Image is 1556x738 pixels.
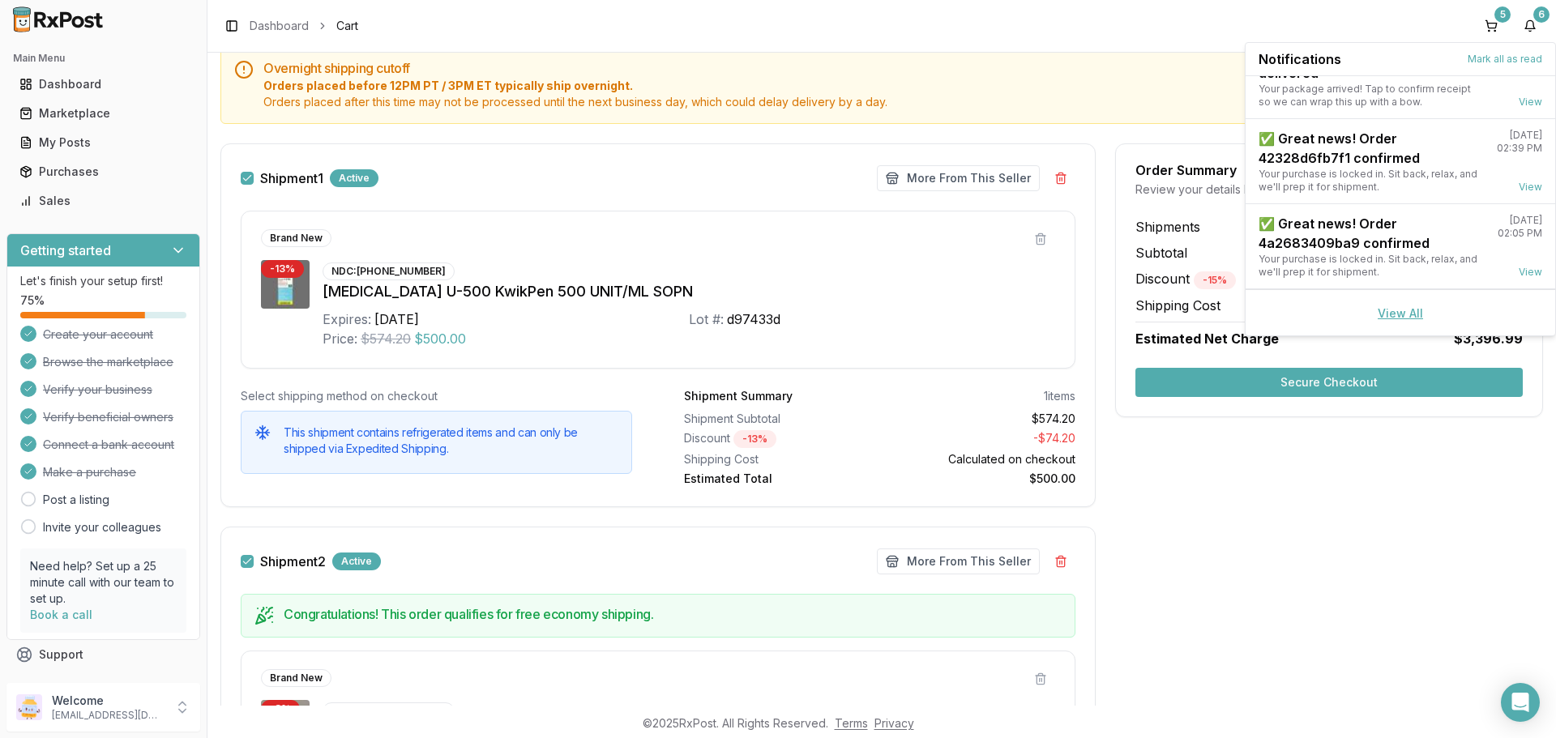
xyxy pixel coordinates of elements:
[1519,181,1542,194] a: View
[323,280,1055,303] div: [MEDICAL_DATA] U-500 KwikPen 500 UNIT/ML SOPN
[1135,181,1523,198] div: Review your details before checkout
[332,552,381,570] div: Active
[1135,271,1236,287] span: Discount
[1135,164,1523,177] div: Order Summary
[43,354,173,370] span: Browse the marketplace
[52,709,165,722] p: [EMAIL_ADDRESS][DOMAIN_NAME]
[284,424,618,457] h5: This shipment contains refrigerated items and can only be shipped via Expedited Shipping.
[874,716,914,730] a: Privacy
[39,676,94,692] span: Feedback
[284,608,1062,621] h5: Congratulations! This order qualifies for free economy shipping.
[887,471,1076,487] div: $500.00
[1510,214,1542,227] div: [DATE]
[323,702,455,720] div: NDC: [PHONE_NUMBER]
[1517,13,1543,39] button: 6
[1519,266,1542,279] a: View
[330,169,378,187] div: Active
[13,70,194,99] a: Dashboard
[1533,6,1550,23] div: 6
[43,492,109,508] a: Post a listing
[261,669,331,687] div: Brand New
[684,411,874,427] div: Shipment Subtotal
[20,273,186,289] p: Let's finish your setup first!
[374,309,419,329] div: [DATE]
[6,188,200,214] button: Sales
[30,558,177,607] p: Need help? Set up a 25 minute call with our team to set up.
[263,94,1529,110] span: Orders placed after this time may not be processed until the next business day, which could delay...
[877,165,1040,191] button: More From This Seller
[1478,13,1504,39] button: 5
[1498,227,1542,240] div: 02:05 PM
[19,76,187,92] div: Dashboard
[6,640,200,669] button: Support
[1135,331,1279,347] span: Estimated Net Charge
[727,309,780,329] div: d97433d
[323,329,357,348] div: Price:
[835,716,868,730] a: Terms
[13,99,194,128] a: Marketplace
[52,693,165,709] p: Welcome
[260,172,323,185] label: Shipment 1
[1135,368,1523,397] button: Secure Checkout
[1494,6,1511,23] div: 5
[43,382,152,398] span: Verify your business
[261,700,300,718] div: - 8 %
[689,309,724,329] div: Lot #:
[1259,253,1485,279] div: Your purchase is locked in. Sit back, relax, and we'll prep it for shipment.
[19,105,187,122] div: Marketplace
[19,134,187,151] div: My Posts
[887,451,1076,467] div: Calculated on checkout
[684,471,874,487] div: Estimated Total
[684,430,874,448] div: Discount
[19,193,187,209] div: Sales
[414,329,466,348] span: $500.00
[263,78,1529,94] span: Orders placed before 12PM PT / 3PM ET typically ship overnight.
[19,164,187,180] div: Purchases
[6,159,200,185] button: Purchases
[261,260,310,309] img: HumuLIN R U-500 KwikPen 500 UNIT/ML SOPN
[1044,388,1075,404] div: 1 items
[1468,53,1542,66] button: Mark all as read
[261,229,331,247] div: Brand New
[241,388,632,404] div: Select shipping method on checkout
[877,548,1040,574] button: More From This Seller
[1135,243,1187,262] span: Subtotal
[13,186,194,215] a: Sales
[1259,168,1484,194] div: Your purchase is locked in. Sit back, relax, and we'll prep it for shipment.
[260,555,326,568] label: Shipment 2
[30,608,92,621] a: Book a call
[6,6,110,32] img: RxPost Logo
[13,52,194,65] h2: Main Menu
[6,71,200,97] button: Dashboard
[336,18,358,34] span: Cart
[684,451,874,467] div: Shipping Cost
[1135,217,1200,237] span: Shipments
[20,292,45,309] span: 75 %
[20,241,111,260] h3: Getting started
[684,388,793,404] div: Shipment Summary
[6,100,200,126] button: Marketplace
[43,519,161,535] a: Invite your colleagues
[43,409,173,425] span: Verify beneficial owners
[323,262,455,280] div: NDC: [PHONE_NUMBER]
[13,157,194,186] a: Purchases
[16,694,42,720] img: User avatar
[250,18,309,34] a: Dashboard
[1501,683,1540,722] div: Open Intercom Messenger
[887,411,1076,427] div: $574.20
[1497,142,1542,155] div: 02:39 PM
[43,464,136,480] span: Make a purchase
[323,309,371,329] div: Expires:
[250,18,358,34] nav: breadcrumb
[887,430,1076,448] div: - $74.20
[263,62,1529,75] h5: Overnight shipping cutoff
[361,329,411,348] span: $574.20
[6,669,200,698] button: Feedback
[1259,83,1484,109] div: Your package arrived! Tap to confirm receipt so we can wrap this up with a bow.
[6,130,200,156] button: My Posts
[261,260,304,278] div: - 13 %
[1259,49,1341,69] span: Notifications
[733,430,776,448] div: - 13 %
[1135,296,1220,315] span: Shipping Cost
[43,326,153,343] span: Create your account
